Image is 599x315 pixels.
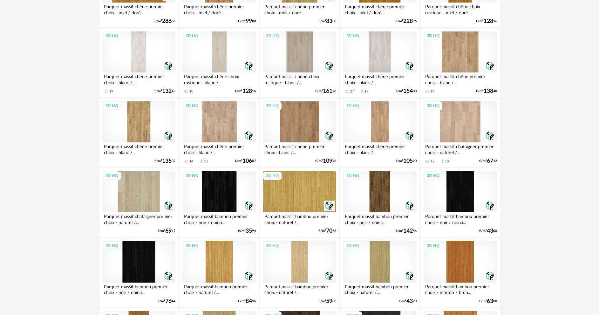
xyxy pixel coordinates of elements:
span: 69 [165,229,172,233]
div: Parquet massif chêne premier choix - miel / doré... [102,3,175,15]
span: 109 [323,159,332,163]
a: 3D HQ Parquet massif chêne choix rustique - blanc /... €/m²16128 [260,29,339,97]
div: 3D HQ [344,242,362,250]
div: 3D HQ [344,172,362,180]
a: 3D HQ Parquet massif chêne premier choix - blanc /... 14 Download icon 10 €/m²10607 [180,99,258,167]
div: 3D HQ [263,32,282,40]
div: €/m² 43 [154,89,175,93]
div: €/m² 07 [235,159,256,163]
div: €/m² 96 [238,299,256,304]
div: €/m² 12 [479,159,497,163]
span: 70 [326,229,332,233]
span: 63 [487,299,493,304]
a: 3D HQ Parquet massif chêne premier choix - blanc /... 27 Download icon 19 €/m²15480 [340,29,419,97]
div: €/m² 56 [154,19,175,24]
div: Parquet massif bambou premier choix - noir / noirci... [182,212,255,225]
div: 10 [204,159,208,164]
span: 286 [162,19,172,24]
div: 3D HQ [103,32,121,40]
a: 3D HQ Parquet massif bambou premier choix - noir / noirci... €/m²7644 [99,238,178,307]
div: 3D HQ [344,102,362,110]
div: 10 [445,159,449,164]
a: 3D HQ Parquet massif chataigner premier choix - naturel /... €/m²6917 [99,168,178,237]
div: Parquet massif chêne choix rustique - blanc /... [182,72,255,85]
div: 3D HQ [103,242,121,250]
span: 84 [246,299,252,304]
div: €/m² 56 [396,229,417,233]
div: 27 [350,89,354,94]
div: €/m² 16 [476,19,497,24]
div: Parquet massif chêne premier choix - miel / doré... [343,3,416,15]
div: Parquet massif chêne premier choix - blanc /... [343,72,416,85]
div: Parquet massif chataigner premier choix - naturel /... [102,212,175,225]
span: Download icon [360,89,364,94]
div: €/m² 88 [318,19,336,24]
div: Parquet massif bambou premier choix - naturel /... [182,283,255,295]
div: Parquet massif bambou premier choix - marron / brun... [424,283,497,295]
div: €/m² 96 [396,19,417,24]
div: €/m² 28 [315,89,336,93]
div: 14 [431,89,434,94]
span: 105 [403,159,413,163]
div: Parquet massif bambou premier choix - naturel /... [263,283,336,295]
span: 76 [165,299,172,304]
a: 3D HQ Parquet massif bambou premier choix - marron / brun... €/m²6300 [421,238,500,307]
a: 3D HQ Parquet massif chêne premier choix - blanc /... 14 €/m²13840 [421,29,500,97]
span: 43 [406,299,413,304]
div: €/m² 94 [238,229,256,233]
div: €/m² 76 [315,159,336,163]
div: €/m² 16 [235,89,256,93]
div: Parquet massif bambou premier choix - noir / noirci... [102,283,175,295]
a: 3D HQ Parquet massif bambou premier choix - noir / noirci... €/m²3594 [180,168,258,237]
div: Parquet massif chêne premier choix - blanc /... [102,142,175,155]
div: 3D HQ [183,102,201,110]
span: 43 [487,229,493,233]
a: 3D HQ Parquet massif chêne choix rustique - blanc /... 10 €/m²12816 [180,29,258,97]
span: 106 [242,159,252,163]
div: 3D HQ [263,102,282,110]
span: 228 [403,19,413,24]
div: Parquet massif bambou premier choix - naturel /... [263,212,336,225]
div: 3D HQ [263,242,282,250]
span: 161 [323,89,332,93]
div: Parquet massif chêne choix rustique - blanc /... [263,72,336,85]
div: Parquet massif chêne choix rustique - miel / doré... [424,3,497,15]
a: 3D HQ Parquet massif bambou premier choix - naturel /... €/m²7056 [260,168,339,237]
span: 99 [246,19,252,24]
div: Parquet massif bambou premier choix - naturel /... [343,283,416,295]
div: 3D HQ [103,172,121,180]
div: Parquet massif chêne premier choix - miel / doré... [263,3,336,15]
div: €/m² 06 [479,229,497,233]
div: Parquet massif bambou premier choix - noir / noirci... [424,212,497,225]
div: 3D HQ [183,32,201,40]
div: 3D HQ [103,102,121,110]
div: 3D HQ [183,172,201,180]
span: 138 [484,89,493,93]
div: €/m² 56 [318,229,336,233]
a: 3D HQ Parquet massif chêne premier choix - blanc /... €/m²10976 [260,99,339,167]
div: €/m² 20 [399,299,417,304]
div: €/m² 44 [158,299,175,304]
span: 59 [326,299,332,304]
span: 142 [403,229,413,233]
div: 3D HQ [424,242,442,250]
div: €/m² 80 [396,89,417,93]
div: Parquet massif bambou premier choix - noir / noirci... [343,212,416,225]
div: Parquet massif chêne premier choix - blanc /... [182,142,255,155]
div: Parquet massif chêne premier choix - blanc /... [102,72,175,85]
a: 3D HQ Parquet massif chataigner premier choix - naturel /... 12 Download icon 10 €/m²6712 [421,99,500,167]
a: 3D HQ Parquet massif chêne premier choix - blanc /... €/m²10520 [340,99,419,167]
div: 3D HQ [263,172,282,180]
div: 19 [109,89,113,94]
div: Parquet massif chêne premier choix - miel / doré... [182,3,255,15]
div: 19 [364,89,368,94]
div: 12 [431,159,434,164]
span: 35 [246,229,252,233]
div: €/m² 00 [479,299,497,304]
a: 3D HQ Parquet massif bambou premier choix - naturel /... €/m²5988 [260,238,339,307]
div: 3D HQ [424,102,442,110]
div: 3D HQ [183,242,201,250]
span: 128 [242,89,252,93]
div: Parquet massif chêne premier choix - blanc /... [263,142,336,155]
a: 3D HQ Parquet massif bambou premier choix - noir / noirci... €/m²14256 [340,168,419,237]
